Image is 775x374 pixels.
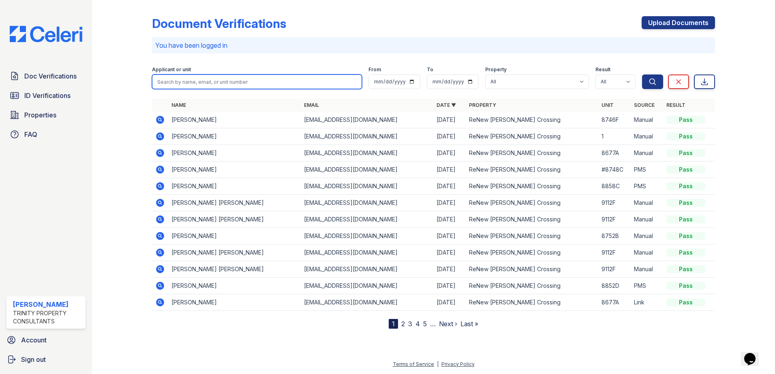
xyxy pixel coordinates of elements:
td: [PERSON_NAME] [PERSON_NAME] [168,244,301,261]
div: Pass [666,232,705,240]
td: Manual [631,145,663,161]
a: ID Verifications [6,87,86,104]
td: [DATE] [433,261,466,278]
div: Pass [666,132,705,140]
a: Email [304,102,319,108]
div: Pass [666,265,705,273]
label: To [427,66,433,73]
label: From [368,66,381,73]
a: Source [634,102,655,108]
a: Last » [460,320,478,328]
td: [DATE] [433,278,466,294]
td: ReNew [PERSON_NAME] Crossing [466,128,598,145]
td: [EMAIL_ADDRESS][DOMAIN_NAME] [301,228,433,244]
td: 8752B [598,228,631,244]
td: ReNew [PERSON_NAME] Crossing [466,195,598,211]
td: [EMAIL_ADDRESS][DOMAIN_NAME] [301,195,433,211]
td: [PERSON_NAME] [168,178,301,195]
div: Pass [666,298,705,306]
td: [DATE] [433,128,466,145]
span: Properties [24,110,56,120]
td: Manual [631,244,663,261]
td: 9112F [598,261,631,278]
td: [DATE] [433,112,466,128]
td: [PERSON_NAME] [PERSON_NAME] [168,261,301,278]
div: Pass [666,249,705,257]
div: | [437,361,439,367]
a: 3 [408,320,412,328]
a: 2 [401,320,405,328]
a: FAQ [6,126,86,142]
a: Next › [439,320,457,328]
a: 4 [415,320,420,328]
td: Manual [631,261,663,278]
td: [DATE] [433,294,466,311]
td: 9112F [598,211,631,228]
td: Manual [631,112,663,128]
a: Account [3,332,89,348]
td: [EMAIL_ADDRESS][DOMAIN_NAME] [301,294,433,311]
a: Sign out [3,351,89,368]
td: Link [631,294,663,311]
span: Account [21,335,47,345]
td: Manual [631,228,663,244]
td: [EMAIL_ADDRESS][DOMAIN_NAME] [301,178,433,195]
span: … [430,319,436,329]
td: 9112F [598,244,631,261]
div: Pass [666,215,705,223]
td: [EMAIL_ADDRESS][DOMAIN_NAME] [301,161,433,178]
td: PMS [631,161,663,178]
td: ReNew [PERSON_NAME] Crossing [466,228,598,244]
td: 1 [598,128,631,145]
td: 8852D [598,278,631,294]
a: Name [171,102,186,108]
td: [PERSON_NAME] [168,112,301,128]
td: [EMAIL_ADDRESS][DOMAIN_NAME] [301,244,433,261]
td: [DATE] [433,178,466,195]
td: ReNew [PERSON_NAME] Crossing [466,145,598,161]
div: 1 [389,319,398,329]
img: CE_Logo_Blue-a8612792a0a2168367f1c8372b55b34899dd931a85d93a1a3d3e32e68fde9ad4.png [3,26,89,42]
td: [DATE] [433,161,466,178]
a: Terms of Service [393,361,434,367]
div: [PERSON_NAME] [13,300,82,309]
td: 9112F [598,195,631,211]
label: Result [595,66,610,73]
td: [PERSON_NAME] [168,294,301,311]
iframe: chat widget [741,342,767,366]
a: Privacy Policy [441,361,475,367]
td: [EMAIL_ADDRESS][DOMAIN_NAME] [301,112,433,128]
a: 5 [423,320,427,328]
td: [EMAIL_ADDRESS][DOMAIN_NAME] [301,145,433,161]
td: [EMAIL_ADDRESS][DOMAIN_NAME] [301,278,433,294]
td: [PERSON_NAME] [PERSON_NAME] [168,211,301,228]
a: Doc Verifications [6,68,86,84]
label: Applicant or unit [152,66,191,73]
td: #8748C [598,161,631,178]
td: [PERSON_NAME] [PERSON_NAME] [168,195,301,211]
a: Upload Documents [642,16,715,29]
td: [PERSON_NAME] [168,145,301,161]
td: 8858C [598,178,631,195]
td: Manual [631,211,663,228]
span: Doc Verifications [24,71,77,81]
td: ReNew [PERSON_NAME] Crossing [466,112,598,128]
td: ReNew [PERSON_NAME] Crossing [466,178,598,195]
td: ReNew [PERSON_NAME] Crossing [466,294,598,311]
a: Property [469,102,496,108]
a: Result [666,102,685,108]
a: Unit [602,102,614,108]
td: Manual [631,195,663,211]
td: [DATE] [433,145,466,161]
div: Trinity Property Consultants [13,309,82,325]
div: Document Verifications [152,16,286,31]
td: Manual [631,128,663,145]
td: [DATE] [433,244,466,261]
span: ID Verifications [24,91,71,100]
div: Pass [666,116,705,124]
td: [DATE] [433,195,466,211]
td: [PERSON_NAME] [168,278,301,294]
td: [PERSON_NAME] [168,228,301,244]
td: ReNew [PERSON_NAME] Crossing [466,211,598,228]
